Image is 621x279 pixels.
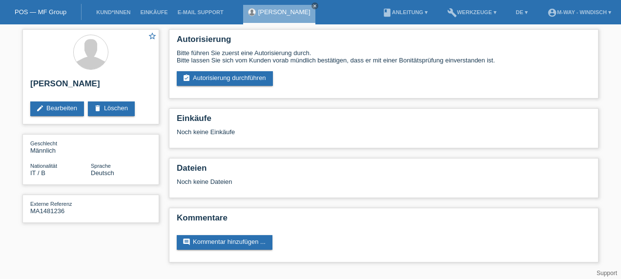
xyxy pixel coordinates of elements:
[30,79,151,94] h2: [PERSON_NAME]
[183,238,190,246] i: comment
[312,3,317,8] i: close
[183,74,190,82] i: assignment_turned_in
[94,104,102,112] i: delete
[447,8,457,18] i: build
[30,163,57,169] span: Nationalität
[511,9,533,15] a: DE ▾
[148,32,157,40] i: star_border
[177,163,591,178] h2: Dateien
[177,178,475,185] div: Noch keine Dateien
[177,35,591,49] h2: Autorisierung
[382,8,392,18] i: book
[442,9,501,15] a: buildWerkzeuge ▾
[30,140,57,146] span: Geschlecht
[542,9,616,15] a: account_circlem-way - Windisch ▾
[177,71,273,86] a: assignment_turned_inAutorisierung durchführen
[177,128,591,143] div: Noch keine Einkäufe
[30,200,91,215] div: MA1481236
[173,9,228,15] a: E-Mail Support
[177,49,591,64] div: Bitte führen Sie zuerst eine Autorisierung durch. Bitte lassen Sie sich vom Kunden vorab mündlich...
[30,169,45,177] span: Italien / B / 16.10.1992
[15,8,66,16] a: POS — MF Group
[177,213,591,228] h2: Kommentare
[177,235,272,250] a: commentKommentar hinzufügen ...
[30,101,84,116] a: editBearbeiten
[91,169,114,177] span: Deutsch
[135,9,172,15] a: Einkäufe
[91,9,135,15] a: Kund*innen
[36,104,44,112] i: edit
[177,114,591,128] h2: Einkäufe
[311,2,318,9] a: close
[547,8,557,18] i: account_circle
[88,101,135,116] a: deleteLöschen
[377,9,433,15] a: bookAnleitung ▾
[91,163,111,169] span: Sprache
[148,32,157,42] a: star_border
[30,139,91,154] div: Männlich
[258,8,310,16] a: [PERSON_NAME]
[597,270,617,277] a: Support
[30,201,72,207] span: Externe Referenz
